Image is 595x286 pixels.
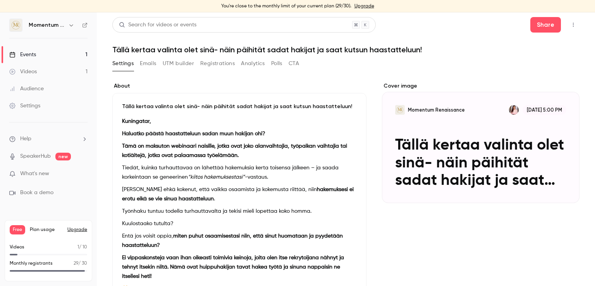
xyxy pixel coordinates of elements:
[30,227,63,233] span: Plan usage
[122,119,151,124] strong: Kuningatar,
[20,189,53,197] span: Book a demo
[122,163,357,182] p: Tiedät, kuinka turhauttavaa on lähettää hakemuksia kerta toisensa jälkeen – ja saada korkeintaan ...
[122,233,343,248] strong: miten puhut osaamisestasi niin, että sinut huomataan ja pyydetään haastatteluun?
[140,57,156,70] button: Emails
[122,131,265,136] strong: Haluatko päästä haastatteluun sadan muun hakijan ohi?
[112,57,134,70] button: Settings
[112,82,366,90] label: About
[74,261,78,266] span: 29
[67,227,87,233] button: Upgrade
[200,57,235,70] button: Registrations
[55,153,71,160] span: new
[289,57,299,70] button: CTA
[20,135,31,143] span: Help
[9,85,44,93] div: Audience
[122,219,357,228] p: Kuulostaako tutulta?
[354,3,374,9] a: Upgrade
[9,68,37,76] div: Videos
[20,152,51,160] a: SpeakerHub
[382,82,580,203] section: Cover image
[122,185,357,203] p: [PERSON_NAME] ehkä kokenut, että vaikka osaamista ja kokemusta riittää, niin .
[9,102,40,110] div: Settings
[9,135,88,143] li: help-dropdown-opener
[78,171,88,177] iframe: Noticeable Trigger
[29,21,65,29] h6: Momentum Renaissance
[119,21,196,29] div: Search for videos or events
[112,45,580,54] h1: Tällä kertaa valinta olet sinä- näin päihität sadat hakijat ja saat kutsun haastatteluun!
[77,245,79,250] span: 1
[382,82,580,90] label: Cover image
[241,57,265,70] button: Analytics
[10,244,24,251] p: Videos
[10,260,53,267] p: Monthly registrants
[122,143,347,158] strong: Tämä on maksuton webinaari naisille, jotka ovat joko alanvaihtajia, työpaikan vaihtajia tai kotiä...
[77,244,87,251] p: / 10
[122,231,357,250] p: Entä jos voisit oppia,
[122,207,357,216] p: Työnhaku tuntuu todella turhauttavalta ja tekisi mieli lopettaa koko homma.
[20,170,49,178] span: What's new
[122,103,357,110] p: Tällä kertaa valinta olet sinä- näin päihität sadat hakijat ja saat kutsun haastatteluun!
[74,260,87,267] p: / 30
[9,51,36,59] div: Events
[271,57,282,70] button: Polls
[188,174,245,180] em: “kiitos hakemuksestasi”
[10,225,25,234] span: Free
[530,17,561,33] button: Share
[10,19,22,31] img: Momentum Renaissance
[163,57,194,70] button: UTM builder
[122,255,344,279] strong: Ei vippaskonsteja vaan ihan oikeasti toimivia keinoja, joita olen itse rekrytoijana nähnyt ja teh...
